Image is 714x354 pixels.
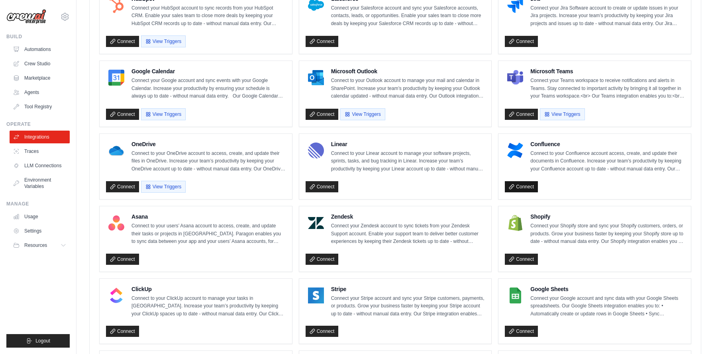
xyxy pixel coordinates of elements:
div: Build [6,33,70,40]
a: Agents [10,86,70,99]
img: Google Sheets Logo [507,288,523,303]
p: Connect your Salesforce account and sync your Salesforce accounts, contacts, leads, or opportunit... [331,4,485,28]
p: Connect your Jira Software account to create or update issues in your Jira projects. Increase you... [530,4,685,28]
p: Connect to your Linear account to manage your software projects, sprints, tasks, and bug tracking... [331,150,485,173]
p: Connect your Shopify store and sync your Shopify customers, orders, or products. Grow your busine... [530,222,685,246]
p: Connect to your Outlook account to manage your mail and calendar in SharePoint. Increase your tea... [331,77,485,100]
a: Connect [306,254,339,265]
p: Connect your Google account and sync events with your Google Calendar. Increase your productivity... [131,77,286,100]
p: Connect your Stripe account and sync your Stripe customers, payments, or products. Grow your busi... [331,295,485,318]
a: Tool Registry [10,100,70,113]
button: View Triggers [141,35,186,47]
a: Automations [10,43,70,56]
p: Connect your Teams workspace to receive notifications and alerts in Teams. Stay connected to impo... [530,77,685,100]
a: Connect [106,181,139,192]
button: Resources [10,239,70,252]
p: Connect to your OneDrive account to access, create, and update their files in OneDrive. Increase ... [131,150,286,173]
h4: Microsoft Outlook [331,67,485,75]
h4: Asana [131,213,286,221]
h4: Confluence [530,140,685,148]
img: Microsoft Teams Logo [507,70,523,86]
p: Connect to your ClickUp account to manage your tasks in [GEOGRAPHIC_DATA]. Increase your team’s p... [131,295,286,318]
button: View Triggers [540,108,585,120]
img: Stripe Logo [308,288,324,303]
a: Connect [505,181,538,192]
span: Logout [35,338,50,344]
a: Connect [106,254,139,265]
img: ClickUp Logo [108,288,124,303]
button: View Triggers [141,181,186,193]
img: Logo [6,9,46,24]
a: Connect [505,36,538,47]
a: Connect [505,326,538,337]
a: Marketplace [10,72,70,84]
img: Microsoft Outlook Logo [308,70,324,86]
button: View Triggers [340,108,385,120]
h4: OneDrive [131,140,286,148]
a: Usage [10,210,70,223]
img: Asana Logo [108,215,124,231]
a: Traces [10,145,70,158]
a: Crew Studio [10,57,70,70]
img: Zendesk Logo [308,215,324,231]
img: OneDrive Logo [108,143,124,158]
p: Connect to your users’ Asana account to access, create, and update their tasks or projects in [GE... [131,222,286,246]
img: Google Calendar Logo [108,70,124,86]
a: Connect [306,326,339,337]
h4: Linear [331,140,485,148]
p: Connect to your Confluence account access, create, and update their documents in Confluence. Incr... [530,150,685,173]
div: Operate [6,121,70,127]
h4: Shopify [530,213,685,221]
a: Connect [505,109,538,120]
a: Environment Variables [10,174,70,193]
a: Connect [306,109,339,120]
a: Connect [106,109,139,120]
a: Integrations [10,131,70,143]
h4: Google Sheets [530,285,685,293]
a: Settings [10,225,70,237]
a: Connect [505,254,538,265]
h4: Google Calendar [131,67,286,75]
img: Shopify Logo [507,215,523,231]
h4: ClickUp [131,285,286,293]
button: View Triggers [141,108,186,120]
div: Manage [6,201,70,207]
h4: Zendesk [331,213,485,221]
h4: Microsoft Teams [530,67,685,75]
p: Connect your Google account and sync data with your Google Sheets spreadsheets. Our Google Sheets... [530,295,685,318]
p: Connect your HubSpot account to sync records from your HubSpot CRM. Enable your sales team to clo... [131,4,286,28]
p: Connect your Zendesk account to sync tickets from your Zendesk Support account. Enable your suppo... [331,222,485,246]
button: Logout [6,334,70,348]
h4: Stripe [331,285,485,293]
a: Connect [306,36,339,47]
a: Connect [106,36,139,47]
img: Linear Logo [308,143,324,158]
span: Resources [24,242,47,248]
a: LLM Connections [10,159,70,172]
a: Connect [106,326,139,337]
a: Connect [306,181,339,192]
img: Confluence Logo [507,143,523,158]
